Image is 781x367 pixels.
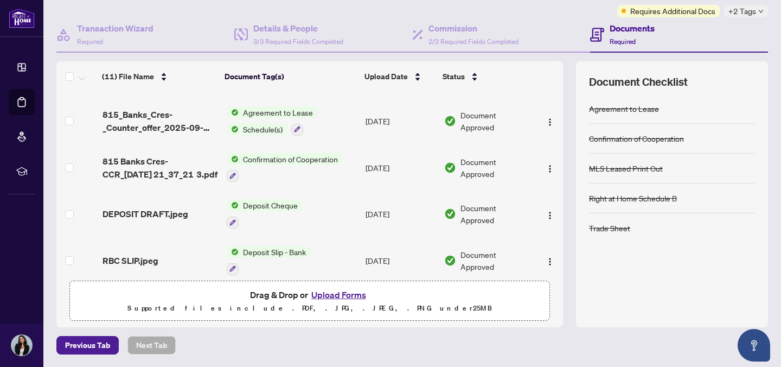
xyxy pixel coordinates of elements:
[541,205,559,223] button: Logo
[758,9,764,14] span: down
[444,208,456,220] img: Document Status
[227,106,239,118] img: Status Icon
[589,103,659,115] div: Agreement to Lease
[360,61,438,92] th: Upload Date
[589,162,663,174] div: MLS Leased Print Out
[70,281,549,321] span: Drag & Drop orUpload FormsSupported files include .PDF, .JPG, .JPEG, .PNG under25MB
[227,153,342,182] button: Status IconConfirmation of Cooperation
[127,336,176,355] button: Next Tab
[227,246,310,275] button: Status IconDeposit Slip - Bank
[103,254,158,267] span: RBC SLIP.jpeg
[610,37,636,46] span: Required
[227,106,317,136] button: Status IconAgreement to LeaseStatus IconSchedule(s)
[227,153,239,165] img: Status Icon
[227,199,239,211] img: Status Icon
[541,159,559,176] button: Logo
[65,337,110,354] span: Previous Tab
[361,144,440,191] td: [DATE]
[239,199,302,211] span: Deposit Cheque
[738,329,770,362] button: Open asap
[103,207,188,220] span: DEPOSIT DRAFT.jpeg
[589,222,630,234] div: Trade Sheet
[103,108,218,134] span: 815_Banks_Cres-_Counter_offer_2025-09-21_21_37_14 1.pdf
[11,335,32,356] img: Profile Icon
[541,252,559,269] button: Logo
[460,109,532,133] span: Document Approved
[728,5,756,17] span: +2 Tags
[239,153,342,165] span: Confirmation of Cooperation
[239,246,310,258] span: Deposit Slip - Bank
[227,123,239,135] img: Status Icon
[239,106,317,118] span: Agreement to Lease
[546,211,554,220] img: Logo
[438,61,533,92] th: Status
[77,22,153,35] h4: Transaction Wizard
[9,8,35,28] img: logo
[364,71,408,83] span: Upload Date
[546,257,554,266] img: Logo
[589,132,684,144] div: Confirmation of Cooperation
[460,202,532,226] span: Document Approved
[98,61,220,92] th: (11) File Name
[546,118,554,126] img: Logo
[444,162,456,174] img: Document Status
[460,156,532,180] span: Document Approved
[444,255,456,267] img: Document Status
[253,37,343,46] span: 3/3 Required Fields Completed
[227,199,302,229] button: Status IconDeposit Cheque
[250,288,369,302] span: Drag & Drop or
[103,155,218,181] span: 815 Banks Cres- CCR_[DATE] 21_37_21 3.pdf
[56,336,119,355] button: Previous Tab
[428,37,518,46] span: 2/2 Required Fields Completed
[444,115,456,127] img: Document Status
[308,288,369,302] button: Upload Forms
[361,237,440,284] td: [DATE]
[220,61,361,92] th: Document Tag(s)
[361,191,440,237] td: [DATE]
[460,249,532,273] span: Document Approved
[610,22,655,35] h4: Documents
[239,123,287,135] span: Schedule(s)
[76,302,543,315] p: Supported files include .PDF, .JPG, .JPEG, .PNG under 25 MB
[589,74,688,90] span: Document Checklist
[253,22,343,35] h4: Details & People
[428,22,518,35] h4: Commission
[361,98,440,144] td: [DATE]
[443,71,465,83] span: Status
[630,5,715,17] span: Requires Additional Docs
[589,192,677,204] div: Right at Home Schedule B
[546,164,554,173] img: Logo
[77,37,103,46] span: Required
[541,112,559,130] button: Logo
[227,246,239,258] img: Status Icon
